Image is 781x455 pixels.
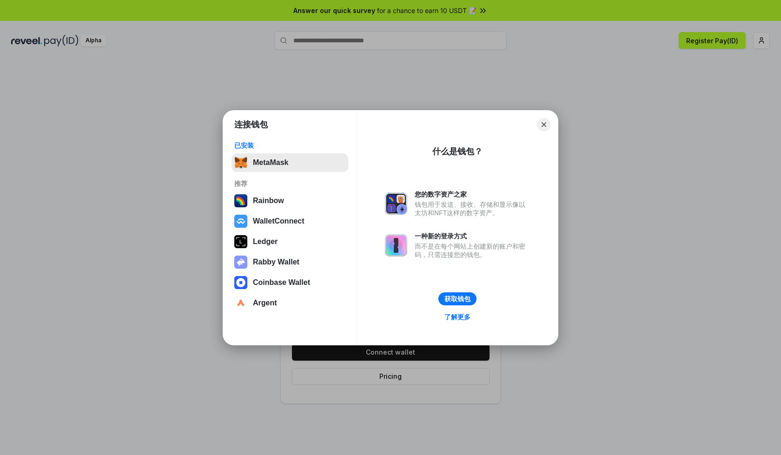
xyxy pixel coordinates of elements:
[444,313,470,321] div: 了解更多
[385,234,407,257] img: svg+xml,%3Csvg%20xmlns%3D%22http%3A%2F%2Fwww.w3.org%2F2000%2Fsvg%22%20fill%3D%22none%22%20viewBox...
[253,197,284,205] div: Rainbow
[234,141,345,150] div: 已安装
[415,200,530,217] div: 钱包用于发送、接收、存储和显示像以太坊和NFT这样的数字资产。
[232,191,348,210] button: Rainbow
[234,119,268,130] h1: 连接钱包
[432,146,483,157] div: 什么是钱包？
[234,297,247,310] img: svg+xml,%3Csvg%20width%3D%2228%22%20height%3D%2228%22%20viewBox%3D%220%200%2028%2028%22%20fill%3D...
[234,256,247,269] img: svg+xml,%3Csvg%20xmlns%3D%22http%3A%2F%2Fwww.w3.org%2F2000%2Fsvg%22%20fill%3D%22none%22%20viewBox...
[234,215,247,228] img: svg+xml,%3Csvg%20width%3D%2228%22%20height%3D%2228%22%20viewBox%3D%220%200%2028%2028%22%20fill%3D...
[234,194,247,207] img: svg+xml,%3Csvg%20width%3D%22120%22%20height%3D%22120%22%20viewBox%3D%220%200%20120%20120%22%20fil...
[253,158,288,167] div: MetaMask
[439,311,476,323] a: 了解更多
[234,156,247,169] img: svg+xml,%3Csvg%20fill%3D%22none%22%20height%3D%2233%22%20viewBox%3D%220%200%2035%2033%22%20width%...
[253,217,304,225] div: WalletConnect
[234,276,247,289] img: svg+xml,%3Csvg%20width%3D%2228%22%20height%3D%2228%22%20viewBox%3D%220%200%2028%2028%22%20fill%3D...
[232,212,348,231] button: WalletConnect
[537,118,550,131] button: Close
[415,232,530,240] div: 一种新的登录方式
[253,299,277,307] div: Argent
[415,190,530,198] div: 您的数字资产之家
[232,273,348,292] button: Coinbase Wallet
[415,242,530,259] div: 而不是在每个网站上创建新的账户和密码，只需连接您的钱包。
[253,258,299,266] div: Rabby Wallet
[438,292,477,305] button: 获取钱包
[232,153,348,172] button: MetaMask
[444,295,470,303] div: 获取钱包
[232,253,348,271] button: Rabby Wallet
[253,237,278,246] div: Ledger
[232,232,348,251] button: Ledger
[232,294,348,312] button: Argent
[234,235,247,248] img: svg+xml,%3Csvg%20xmlns%3D%22http%3A%2F%2Fwww.w3.org%2F2000%2Fsvg%22%20width%3D%2228%22%20height%3...
[234,179,345,188] div: 推荐
[253,278,310,287] div: Coinbase Wallet
[385,192,407,215] img: svg+xml,%3Csvg%20xmlns%3D%22http%3A%2F%2Fwww.w3.org%2F2000%2Fsvg%22%20fill%3D%22none%22%20viewBox...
